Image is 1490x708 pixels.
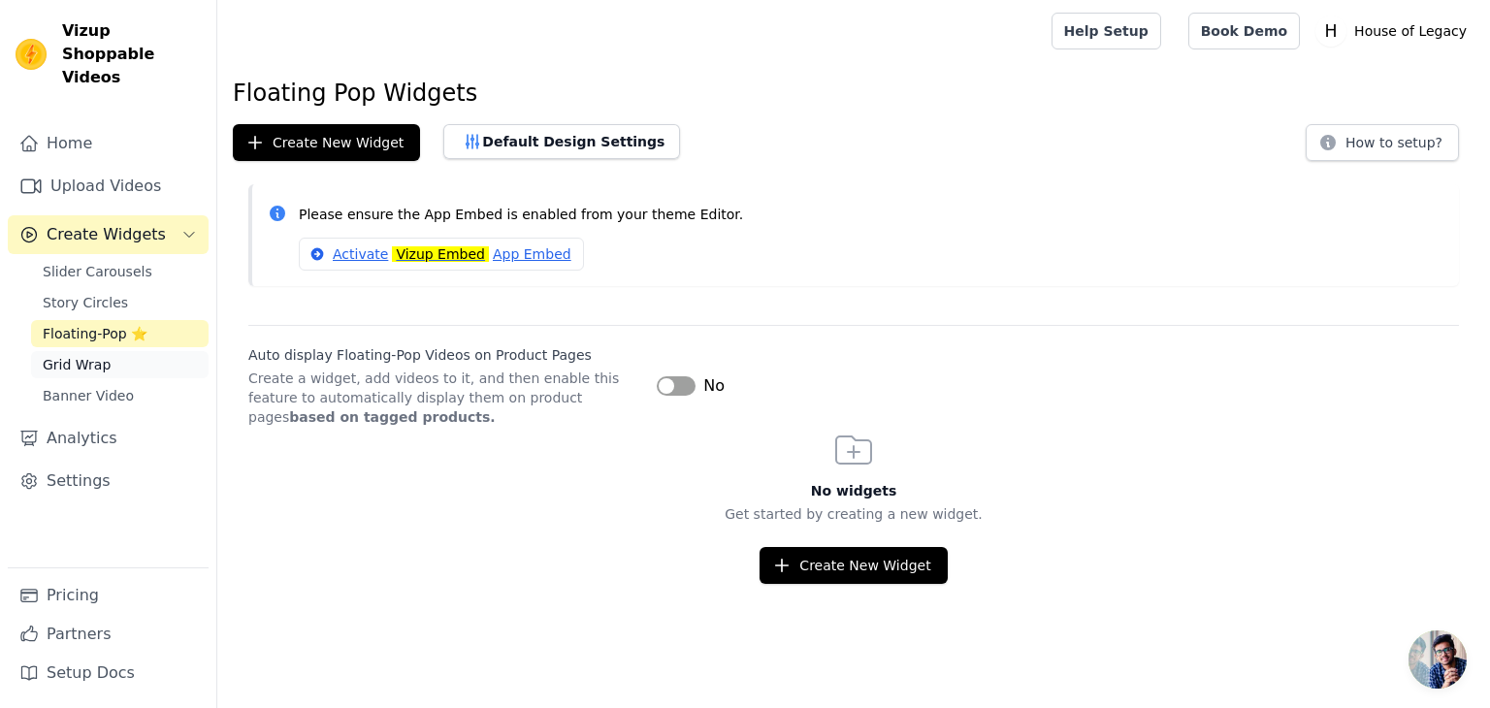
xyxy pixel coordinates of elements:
a: Slider Carousels [31,258,209,285]
a: Book Demo [1188,13,1300,49]
a: Setup Docs [8,654,209,692]
h3: No widgets [217,481,1490,500]
a: Pricing [8,576,209,615]
div: Open chat [1409,630,1467,689]
span: Floating-Pop ⭐ [43,324,147,343]
a: Banner Video [31,382,209,409]
a: Help Setup [1052,13,1161,49]
a: Home [8,124,209,163]
img: Vizup [16,39,47,70]
p: Get started by creating a new widget. [217,504,1490,524]
a: Grid Wrap [31,351,209,378]
span: Slider Carousels [43,262,152,281]
button: How to setup? [1306,124,1459,161]
span: Create Widgets [47,223,166,246]
span: No [703,374,725,398]
button: No [657,374,725,398]
label: Auto display Floating-Pop Videos on Product Pages [248,345,641,365]
a: How to setup? [1306,138,1459,156]
p: House of Legacy [1346,14,1474,48]
mark: Vizup Embed [392,246,489,262]
span: Vizup Shoppable Videos [62,19,201,89]
span: Grid Wrap [43,355,111,374]
span: Banner Video [43,386,134,405]
text: H [1325,21,1338,41]
a: Upload Videos [8,167,209,206]
strong: based on tagged products. [289,409,495,425]
button: Create Widgets [8,215,209,254]
button: Create New Widget [760,547,947,584]
a: Settings [8,462,209,500]
a: Story Circles [31,289,209,316]
a: Partners [8,615,209,654]
p: Please ensure the App Embed is enabled from your theme Editor. [299,204,1443,226]
p: Create a widget, add videos to it, and then enable this feature to automatically display them on ... [248,369,641,427]
a: ActivateVizup EmbedApp Embed [299,238,584,271]
h1: Floating Pop Widgets [233,78,1474,109]
a: Floating-Pop ⭐ [31,320,209,347]
a: Analytics [8,419,209,458]
button: Default Design Settings [443,124,680,159]
button: Create New Widget [233,124,420,161]
button: H House of Legacy [1315,14,1474,48]
span: Story Circles [43,293,128,312]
